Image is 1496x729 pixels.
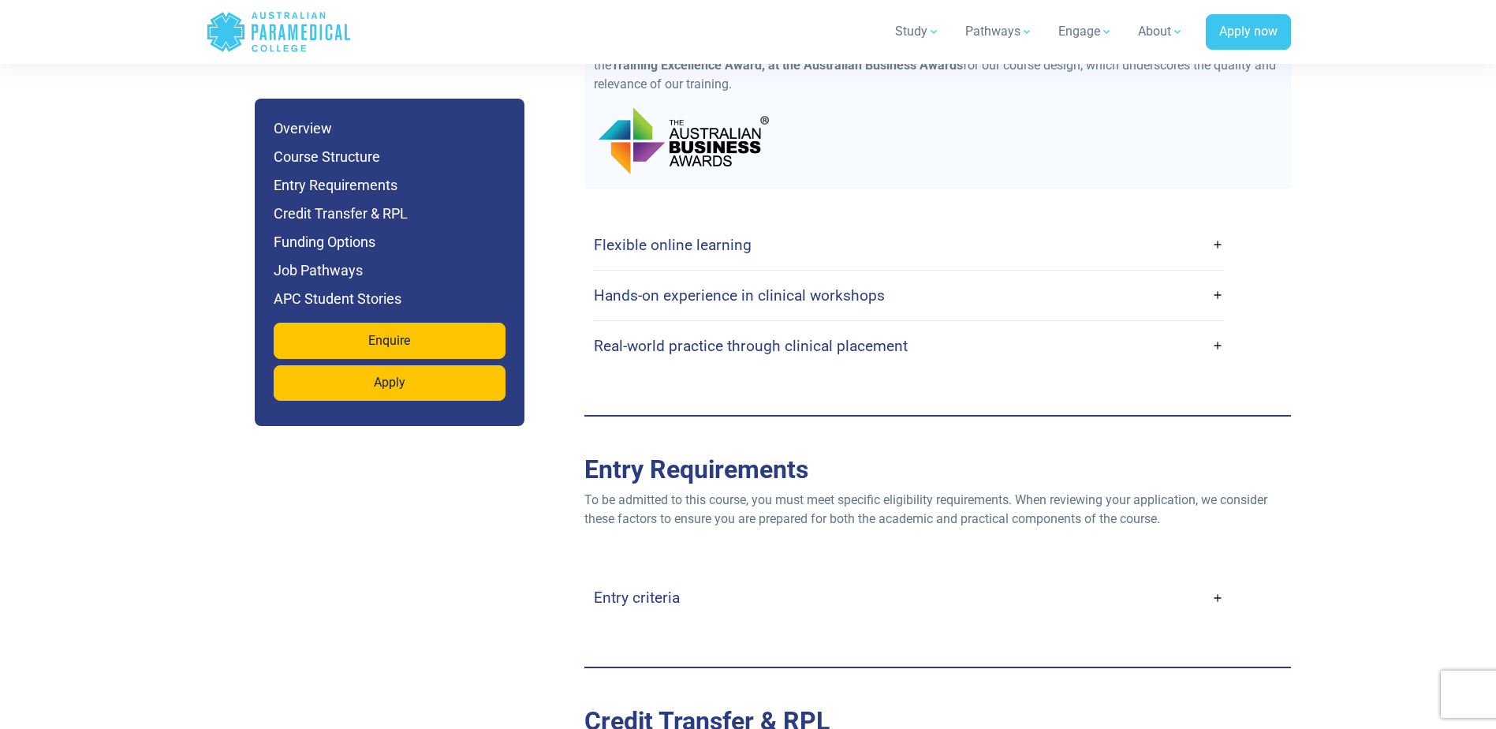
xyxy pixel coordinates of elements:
p: To be admitted to this course, you must meet specific eligibility requirements. When reviewing yo... [584,491,1291,529]
a: Pathways [956,9,1043,54]
h4: Real-world practice through clinical placement [594,337,908,355]
p: We provide an online learning experience that adapts to your lifestyle. In [DATE], we were proud ... [594,37,1281,94]
h4: Hands-on experience in clinical workshops [594,286,885,305]
a: Real-world practice through clinical placement [594,327,1224,364]
a: Apply now [1206,14,1291,50]
a: Flexible online learning [594,226,1224,264]
a: Engage [1049,9,1122,54]
a: Australian Paramedical College [206,6,352,58]
a: Hands-on experience in clinical workshops [594,277,1224,314]
a: Entry criteria [594,579,1224,616]
h4: Entry criteria [594,589,680,607]
strong: Training Excellence Award, at the Australian Business Awards [611,58,963,73]
h4: Flexible online learning [594,236,752,254]
a: Study [886,9,949,54]
h2: Entry Requirements [584,454,1291,484]
a: About [1129,9,1193,54]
